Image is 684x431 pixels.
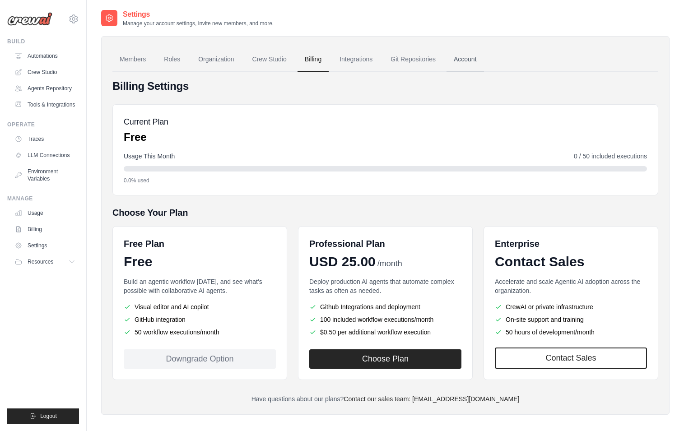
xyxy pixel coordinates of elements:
[124,237,164,250] h6: Free Plan
[11,238,79,253] a: Settings
[124,328,276,337] li: 50 workflow executions/month
[332,47,380,72] a: Integrations
[124,349,276,369] div: Downgrade Option
[7,12,52,26] img: Logo
[309,328,461,337] li: $0.50 per additional workflow execution
[11,164,79,186] a: Environment Variables
[377,258,402,270] span: /month
[28,258,53,265] span: Resources
[7,195,79,202] div: Manage
[11,81,79,96] a: Agents Repository
[298,47,329,72] a: Billing
[11,132,79,146] a: Traces
[124,315,276,324] li: GitHub integration
[309,254,376,270] span: USD 25.00
[309,349,461,369] button: Choose Plan
[11,206,79,220] a: Usage
[112,79,658,93] h4: Billing Settings
[245,47,294,72] a: Crew Studio
[11,222,79,236] a: Billing
[11,255,79,269] button: Resources
[40,412,57,420] span: Logout
[124,116,168,128] h5: Current Plan
[309,302,461,311] li: Github Integrations and deployment
[495,328,647,337] li: 50 hours of development/month
[309,237,385,250] h6: Professional Plan
[124,302,276,311] li: Visual editor and AI copilot
[112,47,153,72] a: Members
[124,277,276,295] p: Build an agentic workflow [DATE], and see what's possible with collaborative AI agents.
[11,65,79,79] a: Crew Studio
[112,206,658,219] h5: Choose Your Plan
[447,47,484,72] a: Account
[7,38,79,45] div: Build
[495,302,647,311] li: CrewAI or private infrastructure
[124,130,168,144] p: Free
[309,315,461,324] li: 100 included workflow executions/month
[495,237,647,250] h6: Enterprise
[124,254,276,270] div: Free
[11,97,79,112] a: Tools & Integrations
[124,152,175,161] span: Usage This Month
[123,20,274,27] p: Manage your account settings, invite new members, and more.
[495,348,647,369] a: Contact Sales
[344,395,519,403] a: Contact our sales team: [EMAIL_ADDRESS][DOMAIN_NAME]
[495,277,647,295] p: Accelerate and scale Agentic AI adoption across the organization.
[191,47,241,72] a: Organization
[574,152,647,161] span: 0 / 50 included executions
[124,177,149,184] span: 0.0% used
[11,49,79,63] a: Automations
[123,9,274,20] h2: Settings
[11,148,79,162] a: LLM Connections
[157,47,187,72] a: Roles
[7,121,79,128] div: Operate
[383,47,443,72] a: Git Repositories
[7,408,79,424] button: Logout
[309,277,461,295] p: Deploy production AI agents that automate complex tasks as often as needed.
[495,254,647,270] div: Contact Sales
[112,394,658,403] p: Have questions about our plans?
[495,315,647,324] li: On-site support and training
